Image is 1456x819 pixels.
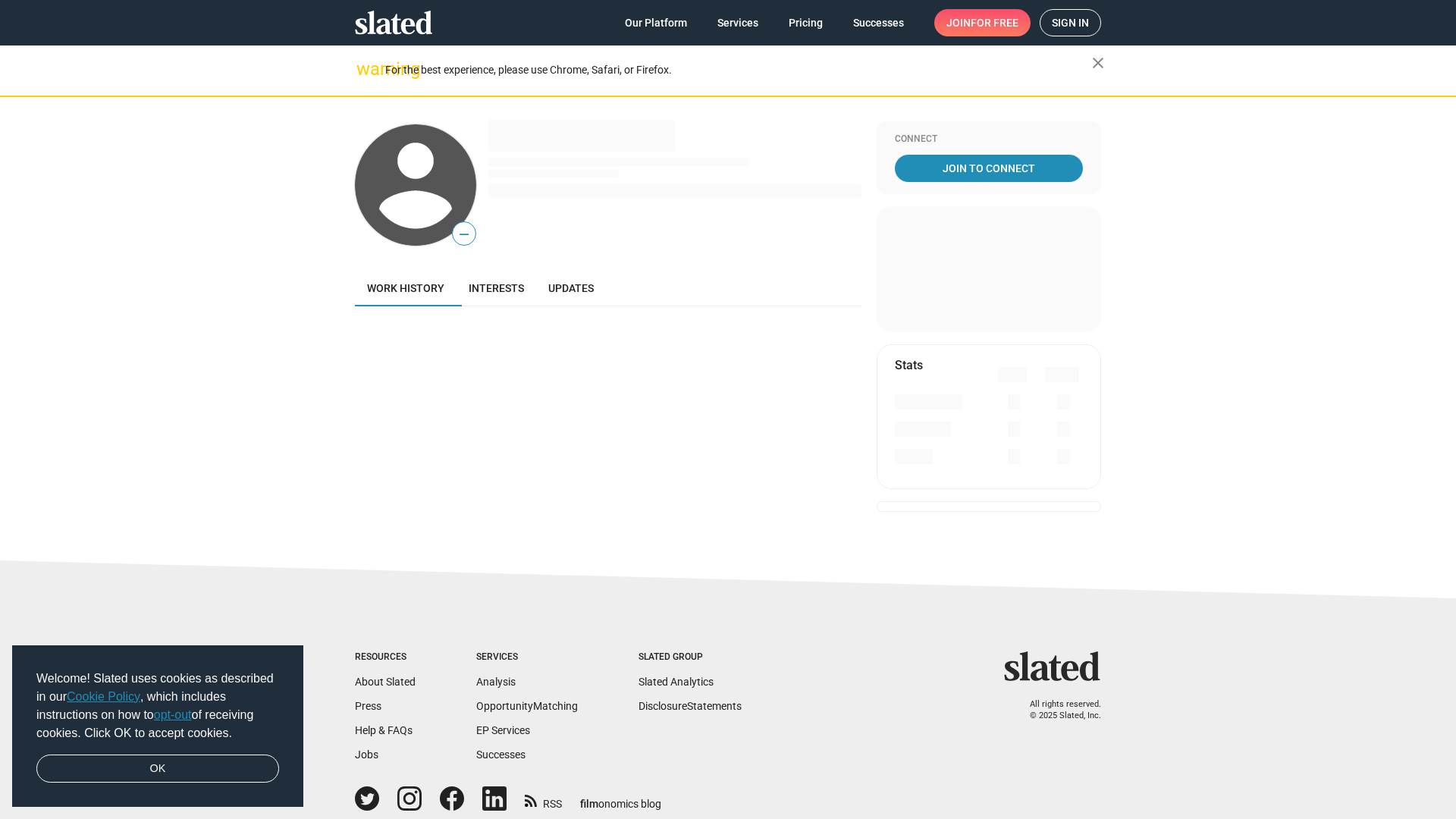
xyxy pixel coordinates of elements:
[476,748,526,761] a: Successes
[476,700,578,712] a: OpportunityMatching
[476,651,578,664] div: Services
[971,9,1018,36] span: for free
[1014,699,1101,721] p: All rights reserved. © 2025 Slated, Inc.
[469,282,524,294] span: Interests
[36,755,279,783] a: dismiss cookie message
[946,9,1018,36] span: Join
[898,155,1080,182] span: Join To Connect
[895,357,923,373] mat-card-title: Stats
[536,270,606,306] a: Updates
[1040,9,1101,36] a: Sign in
[580,785,661,811] a: filmonomics blog
[580,798,598,810] span: film
[1089,54,1107,72] mat-icon: close
[457,270,536,306] a: Interests
[841,9,916,36] a: Successes
[154,708,192,721] a: opt-out
[613,9,699,36] a: Our Platform
[639,651,742,664] div: Slated Group
[525,788,562,811] a: RSS
[67,690,140,703] a: Cookie Policy
[367,282,444,294] span: Work history
[1052,10,1089,36] span: Sign in
[356,60,375,78] mat-icon: warning
[705,9,770,36] a: Services
[355,651,416,664] div: Resources
[853,9,904,36] span: Successes
[934,9,1031,36] a: Joinfor free
[548,282,594,294] span: Updates
[453,224,475,244] span: —
[355,724,413,736] a: Help & FAQs
[625,9,687,36] span: Our Platform
[476,724,530,736] a: EP Services
[777,9,835,36] a: Pricing
[355,748,378,761] a: Jobs
[639,676,714,688] a: Slated Analytics
[789,9,823,36] span: Pricing
[36,670,279,742] span: Welcome! Slated uses cookies as described in our , which includes instructions on how to of recei...
[895,133,1083,146] div: Connect
[476,676,516,688] a: Analysis
[717,9,758,36] span: Services
[355,700,381,712] a: Press
[895,155,1083,182] a: Join To Connect
[385,60,1092,80] div: For the best experience, please use Chrome, Safari, or Firefox.
[355,676,416,688] a: About Slated
[355,270,457,306] a: Work history
[639,700,742,712] a: DisclosureStatements
[12,645,303,808] div: cookieconsent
